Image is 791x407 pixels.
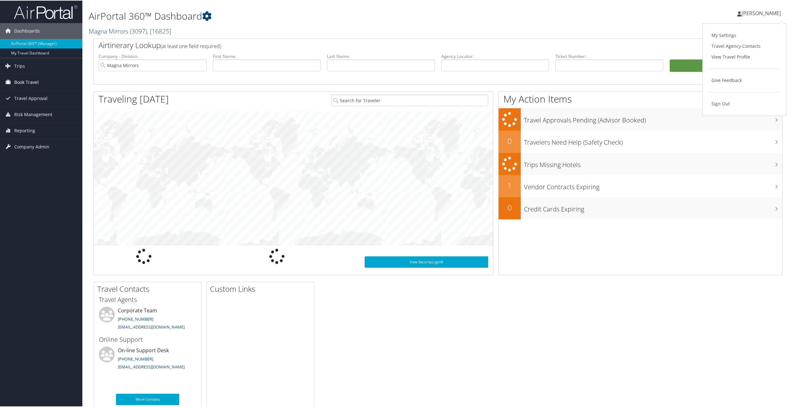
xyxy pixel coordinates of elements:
span: (at least one field required) [161,42,221,49]
h1: My Action Items [499,92,782,105]
label: Last Name: [327,53,435,59]
a: 0Credit Cards Expiring [499,197,782,219]
a: Give Feedback [709,74,780,85]
button: Search [670,59,778,72]
h3: Travel Agents [99,295,196,304]
a: [PHONE_NUMBER] [118,316,153,321]
li: On-line Support Desk [96,346,200,372]
label: Agency Locator: [441,53,549,59]
a: View Travel Profile [709,51,780,62]
h1: AirPortal 360™ Dashboard [89,9,554,22]
a: [PERSON_NAME] [737,3,787,22]
span: [PERSON_NAME] [742,9,781,16]
a: [PHONE_NUMBER] [118,355,153,361]
h2: Travel Contacts [97,283,201,294]
h3: Trips Missing Hotels [524,157,782,169]
span: Reporting [14,122,35,138]
label: Ticket Number: [555,53,663,59]
h2: 1 [499,179,521,190]
a: More Contacts [116,393,179,404]
h3: Credit Cards Expiring [524,201,782,213]
a: 0Travelers Need Help (Safety Check) [499,130,782,152]
h3: Online Support [99,335,196,343]
a: Sign Out [709,98,780,109]
span: Book Travel [14,74,39,90]
span: Trips [14,58,25,73]
h3: Travel Approvals Pending (Advisor Booked) [524,112,782,124]
a: Travel Approvals Pending (Advisor Booked) [499,108,782,130]
h3: Travelers Need Help (Safety Check) [524,134,782,146]
h1: Traveling [DATE] [99,92,169,105]
h2: Airtinerary Lookup [99,39,720,50]
input: Search for Traveler [331,94,488,106]
a: [EMAIL_ADDRESS][DOMAIN_NAME] [118,323,185,329]
a: Trips Missing Hotels [499,152,782,175]
a: [EMAIL_ADDRESS][DOMAIN_NAME] [118,363,185,369]
a: My Settings [709,29,780,40]
a: Travel Agency Contacts [709,40,780,51]
label: First Name: [213,53,321,59]
img: airportal-logo.png [14,4,77,19]
span: Travel Approval [14,90,48,106]
a: View SecurityLogic® [365,256,488,267]
h2: 0 [499,135,521,146]
a: 1Vendor Contracts Expiring [499,174,782,197]
span: Risk Management [14,106,52,122]
h2: 0 [499,202,521,212]
span: Company Admin [14,138,49,154]
span: ( 3097 ) [130,26,147,35]
label: Company - Division: [99,53,207,59]
h2: Custom Links [210,283,314,294]
li: Corporate Team [96,306,200,332]
h3: Vendor Contracts Expiring [524,179,782,191]
span: Dashboards [14,22,40,38]
span: , [ 16825 ] [147,26,171,35]
a: Magna Mirrors [89,26,171,35]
